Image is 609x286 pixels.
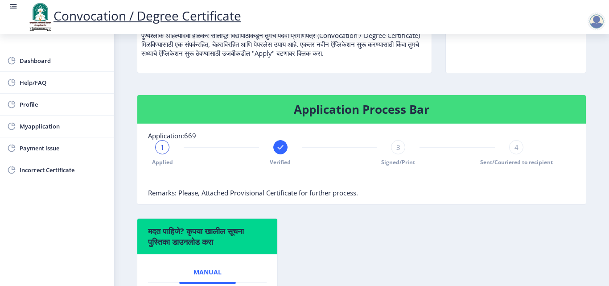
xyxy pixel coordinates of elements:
span: Remarks: Please, Attached Provisional Certificate for further process. [148,188,358,197]
h4: Application Process Bar [148,102,575,116]
span: Profile [20,99,107,110]
span: 4 [514,143,518,152]
span: Application:669 [148,131,196,140]
span: Sent/Couriered to recipient [480,158,553,166]
span: Applied [152,158,173,166]
p: पुण्यश्लोक अहिल्यादेवी होळकर सोलापूर विद्यापीठाकडून तुमचे पदवी प्रमाणपत्र (Convocation / Degree C... [141,13,428,58]
a: Manual [179,261,236,283]
h6: मदत पाहिजे? कृपया खालील सूचना पुस्तिका डाउनलोड करा [148,226,267,247]
span: 3 [396,143,400,152]
span: 1 [160,143,165,152]
span: Signed/Print [381,158,415,166]
span: Payment issue [20,143,107,153]
img: logo [27,2,53,32]
span: Myapplication [20,121,107,132]
span: Dashboard [20,55,107,66]
span: Verified [270,158,291,166]
span: Incorrect Certificate [20,165,107,175]
span: Help/FAQ [20,77,107,88]
a: Convocation / Degree Certificate [27,7,241,24]
span: Manual [193,269,222,276]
